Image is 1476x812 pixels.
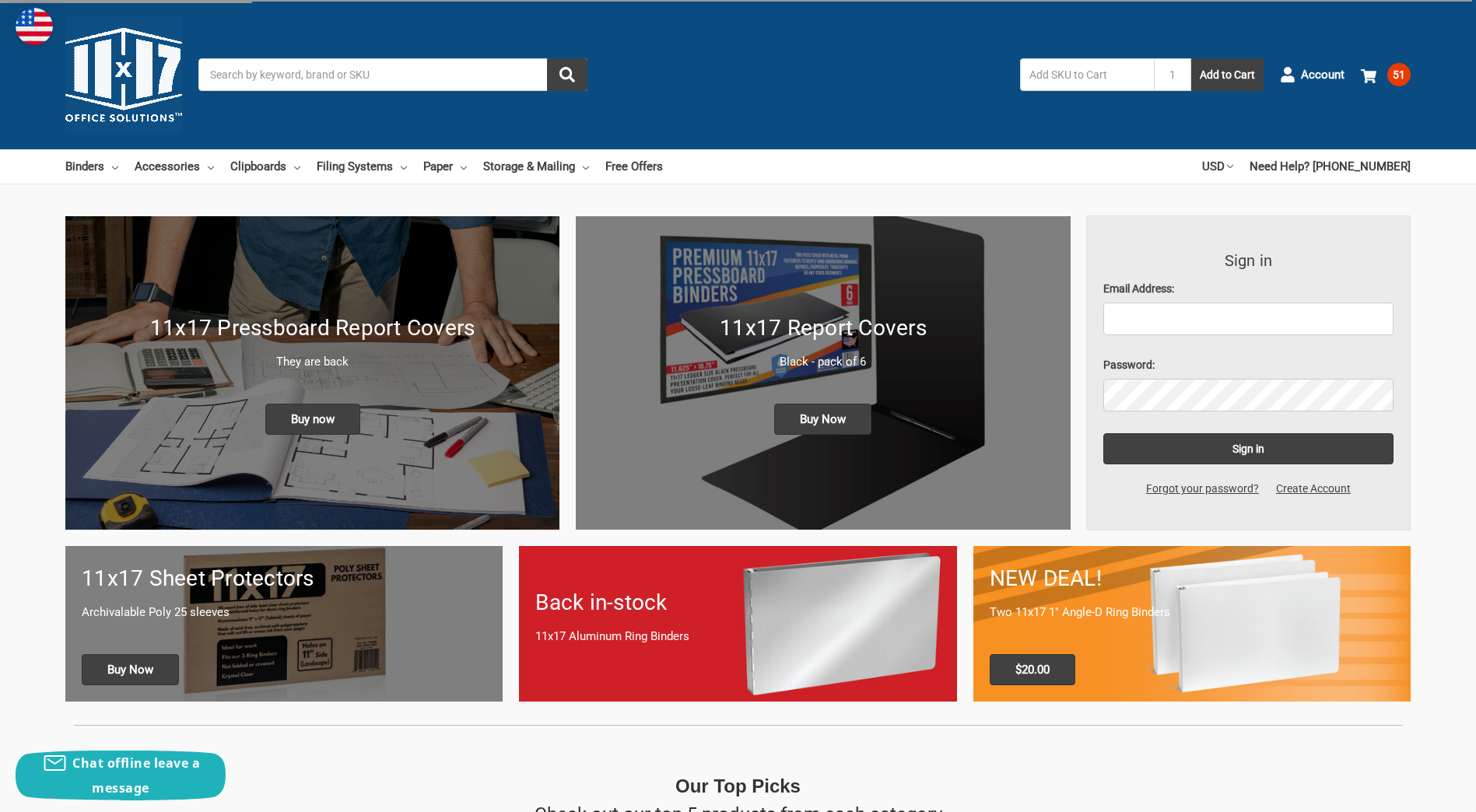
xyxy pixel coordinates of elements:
[65,149,118,184] a: Binders
[1103,357,1394,373] label: Password:
[82,562,486,595] h1: 11x17 Sheet Protectors
[1138,481,1267,497] a: Forgot your password?
[990,604,1394,621] p: Two 11x17 1" Angle-D Ring Binders
[1103,433,1394,464] input: Sign in
[483,149,589,184] a: Storage & Mailing
[198,58,587,91] input: Search by keyword, brand or SKU
[1267,481,1359,497] a: Create Account
[675,772,801,800] p: Our Top Picks
[1202,149,1233,184] a: USD
[1387,63,1411,86] span: 51
[605,149,663,184] a: Free Offers
[576,216,1070,530] img: 11x17 Report Covers
[230,149,300,184] a: Clipboards
[265,404,360,435] span: Buy now
[774,404,871,435] span: Buy Now
[990,654,1075,685] span: $20.00
[1191,58,1264,91] button: Add to Cart
[519,546,956,701] a: Back in-stock 11x17 Aluminum Ring Binders
[990,562,1394,595] h1: NEW DEAL!
[423,149,467,184] a: Paper
[1250,149,1411,184] a: Need Help? [PHONE_NUMBER]
[1103,281,1394,297] label: Email Address:
[65,216,559,530] a: New 11x17 Pressboard Binders 11x17 Pressboard Report Covers They are back Buy now
[16,8,53,45] img: duty and tax information for United States
[82,312,543,345] h1: 11x17 Pressboard Report Covers
[82,654,179,685] span: Buy Now
[65,546,503,701] a: 11x17 sheet protectors 11x17 Sheet Protectors Archivalable Poly 25 sleeves Buy Now
[65,216,559,530] img: New 11x17 Pressboard Binders
[1103,249,1394,272] h3: Sign in
[576,216,1070,530] a: 11x17 Report Covers 11x17 Report Covers Black - pack of 6 Buy Now
[317,149,407,184] a: Filing Systems
[973,546,1411,701] a: 11x17 Binder 2-pack only $20.00 NEW DEAL! Two 11x17 1" Angle-D Ring Binders $20.00
[135,149,214,184] a: Accessories
[1020,58,1154,91] input: Add SKU to Cart
[16,751,226,800] button: Chat offline leave a message
[592,353,1054,371] p: Black - pack of 6
[82,604,486,621] p: Archivalable Poly 25 sleeves
[535,586,940,619] h1: Back in-stock
[72,754,200,796] span: Chat offline leave a message
[1280,54,1345,95] a: Account
[592,312,1054,345] h1: 11x17 Report Covers
[1301,66,1345,84] span: Account
[82,353,543,371] p: They are back
[535,628,940,646] p: 11x17 Aluminum Ring Binders
[65,16,182,133] img: 11x17.com
[1361,54,1411,95] a: 51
